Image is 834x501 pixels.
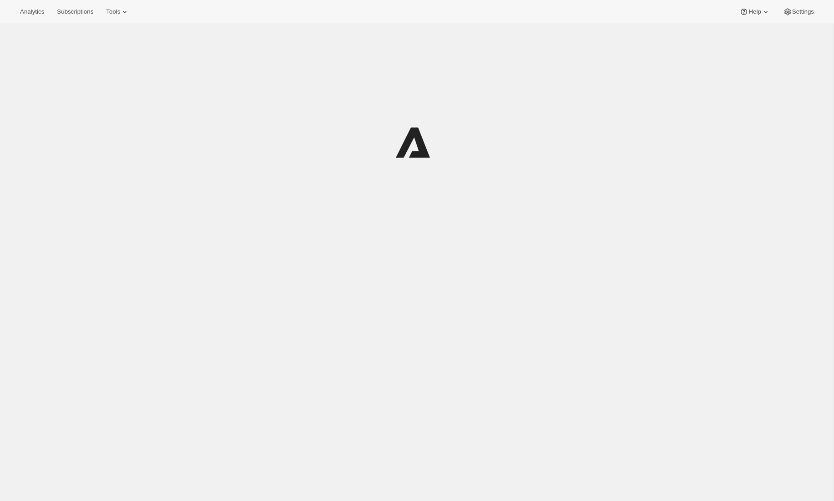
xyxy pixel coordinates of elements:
span: Analytics [20,8,44,15]
span: Subscriptions [57,8,93,15]
span: Help [748,8,761,15]
span: Tools [106,8,120,15]
button: Subscriptions [51,5,99,18]
button: Help [734,5,775,18]
button: Settings [778,5,819,18]
button: Analytics [15,5,50,18]
span: Settings [792,8,814,15]
button: Tools [101,5,135,18]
